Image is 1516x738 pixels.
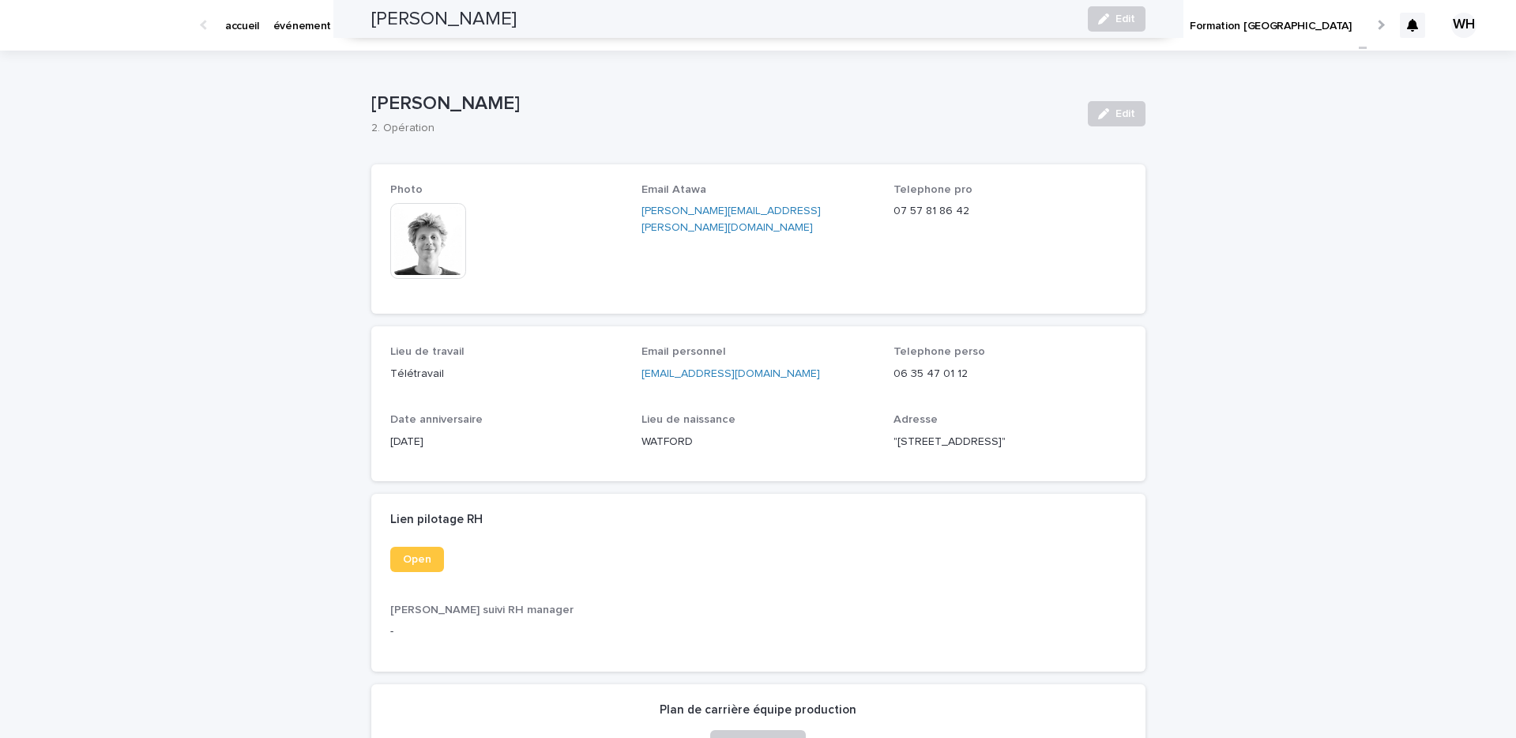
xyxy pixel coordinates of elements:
a: [PERSON_NAME][EMAIL_ADDRESS][PERSON_NAME][DOMAIN_NAME] [641,205,821,233]
a: 06 35 47 01 12 [893,368,968,379]
span: Telephone perso [893,346,985,357]
span: Lieu de naissance [641,414,735,425]
span: Email personnel [641,346,726,357]
span: Date anniversaire [390,414,483,425]
div: WH [1451,13,1477,38]
span: Lieu de travail [390,346,465,357]
span: Edit [1115,108,1135,119]
span: Email Atawa [641,184,706,195]
p: "[STREET_ADDRESS]" [893,434,1127,450]
span: [PERSON_NAME] suivi RH manager [390,604,574,616]
p: Télétravail [390,366,623,382]
a: 07 57 81 86 42 [893,205,969,217]
p: WATFORD [641,434,875,450]
span: Open [403,554,431,565]
p: [DATE] [390,434,623,450]
a: Open [390,547,444,572]
img: Ls34BcGeRexTGTNfXpUC [32,9,185,41]
h2: Plan de carrière équipe production [660,703,856,717]
h2: Lien pilotage RH [390,513,483,527]
p: - [390,623,1127,640]
span: Adresse [893,414,938,425]
p: 2. Opération [371,122,1069,135]
a: [EMAIL_ADDRESS][DOMAIN_NAME] [641,368,820,379]
span: Photo [390,184,423,195]
p: [PERSON_NAME] [371,92,1075,115]
button: Edit [1088,101,1145,126]
span: Telephone pro [893,184,972,195]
